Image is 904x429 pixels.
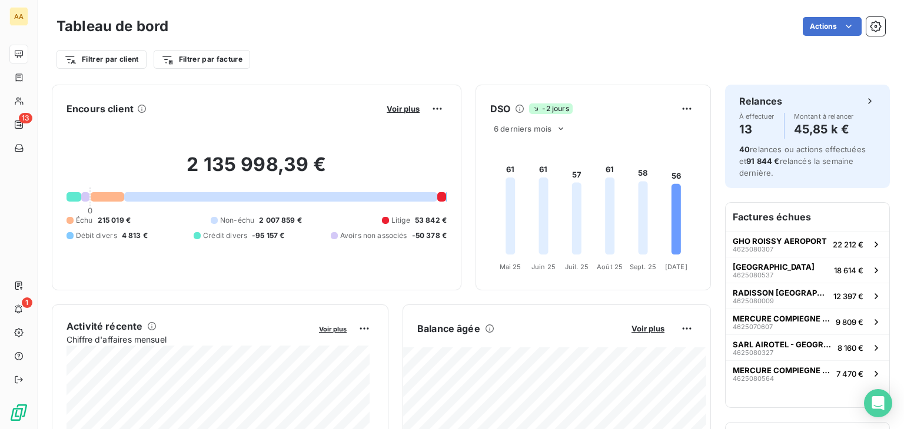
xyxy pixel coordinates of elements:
span: relances ou actions effectuées et relancés la semaine dernière. [739,145,866,177]
h4: 45,85 k € [794,120,854,139]
span: 4625080009 [733,297,774,304]
button: Filtrer par client [56,50,147,69]
span: Voir plus [632,324,664,333]
button: Voir plus [383,103,423,114]
span: 91 844 € [746,156,779,166]
span: MERCURE COMPIEGNE - STGHC [733,366,832,375]
tspan: [DATE] [665,263,687,271]
span: 4625080327 [733,349,773,356]
span: Chiffre d'affaires mensuel [67,333,311,346]
span: Débit divers [76,230,117,241]
span: 12 397 € [833,291,863,301]
div: AA [9,7,28,26]
span: 215 019 € [98,215,131,226]
h6: DSO [490,102,510,116]
img: Logo LeanPay [9,403,28,422]
span: 4625080537 [733,272,773,279]
span: 0 [88,206,92,215]
span: 7 470 € [836,369,863,378]
span: 2 007 859 € [259,215,302,226]
button: Voir plus [628,323,668,334]
h2: 2 135 998,39 € [67,153,447,188]
span: SARL AIROTEL - GEOGRAPHOTEL [733,340,833,349]
span: -50 378 € [412,230,447,241]
h3: Tableau de bord [56,16,168,37]
h6: Relances [739,94,782,108]
span: 6 derniers mois [494,124,551,133]
span: RADISSON [GEOGRAPHIC_DATA][PERSON_NAME] [733,288,829,297]
button: RADISSON [GEOGRAPHIC_DATA][PERSON_NAME]462508000912 397 € [726,283,889,309]
span: 22 212 € [833,240,863,249]
h4: 13 [739,120,775,139]
span: Échu [76,215,93,226]
button: MERCURE COMPIEGNE - STGHC46250805647 470 € [726,360,889,386]
button: Filtrer par facture [154,50,250,69]
button: Actions [803,17,862,36]
button: Voir plus [315,323,350,334]
span: 1 [22,297,32,308]
span: Non-échu [220,215,254,226]
span: Montant à relancer [794,113,854,120]
span: GHO ROISSY AEROPORT [733,236,827,246]
tspan: Août 25 [597,263,623,271]
span: 4625080307 [733,246,773,253]
span: Crédit divers [203,230,247,241]
h6: Balance âgée [417,321,480,336]
h6: Factures échues [726,203,889,231]
div: Open Intercom Messenger [864,389,892,417]
h6: Activité récente [67,319,142,333]
button: [GEOGRAPHIC_DATA]462508053718 614 € [726,257,889,283]
span: 40 [739,145,750,154]
span: 8 160 € [837,343,863,353]
span: À effectuer [739,113,775,120]
span: 18 614 € [834,266,863,275]
h6: Encours client [67,102,134,116]
span: 53 842 € [415,215,447,226]
span: Litige [391,215,410,226]
span: 4625070607 [733,323,773,330]
span: MERCURE COMPIEGNE - STGHC [733,314,831,323]
tspan: Sept. 25 [630,263,656,271]
button: SARL AIROTEL - GEOGRAPHOTEL46250803278 160 € [726,334,889,360]
span: -2 jours [529,103,572,114]
span: [GEOGRAPHIC_DATA] [733,262,815,272]
span: Voir plus [387,104,420,113]
span: 4 813 € [122,230,148,241]
span: Avoirs non associés [340,230,407,241]
span: 4625080564 [733,375,774,382]
span: 13 [19,113,32,123]
span: -95 157 € [252,230,284,241]
tspan: Juin 25 [531,263,556,271]
tspan: Juil. 25 [565,263,589,271]
button: GHO ROISSY AEROPORT462508030722 212 € [726,231,889,257]
span: 9 809 € [836,317,863,327]
span: Voir plus [319,325,347,333]
button: MERCURE COMPIEGNE - STGHC46250706079 809 € [726,309,889,334]
tspan: Mai 25 [500,263,521,271]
